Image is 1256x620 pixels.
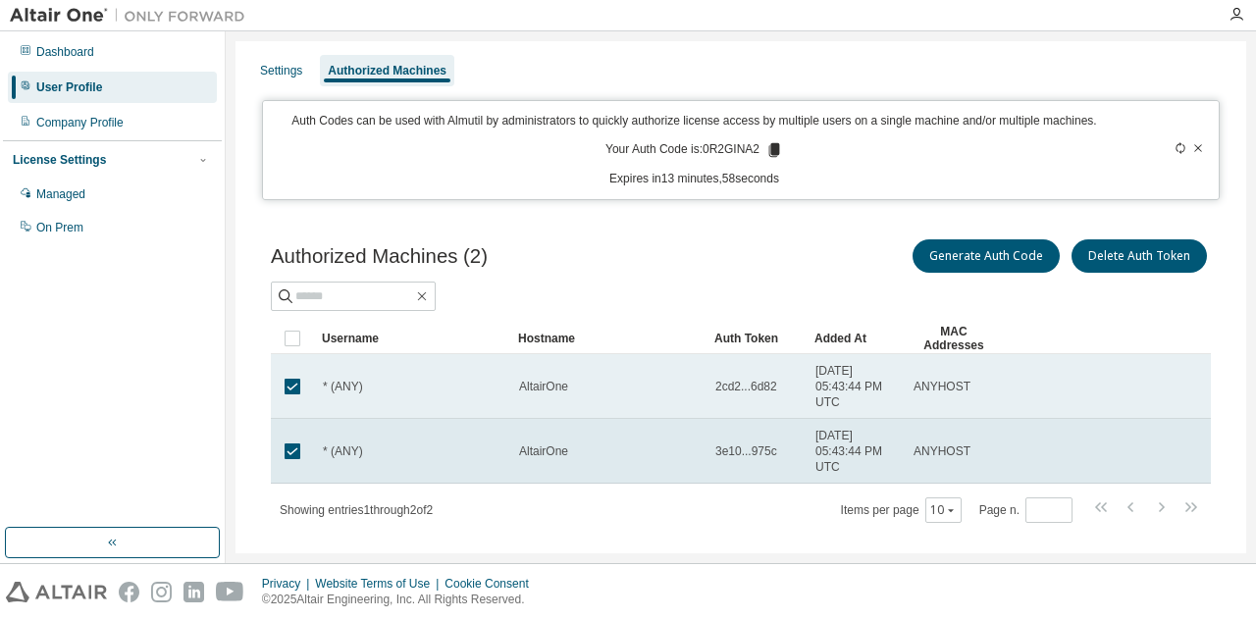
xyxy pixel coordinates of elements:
span: Items per page [841,497,962,523]
div: Dashboard [36,44,94,60]
div: Hostname [518,323,699,354]
span: [DATE] 05:43:44 PM UTC [815,363,896,410]
button: 10 [930,502,957,518]
img: Altair One [10,6,255,26]
span: ANYHOST [914,443,970,459]
p: © 2025 Altair Engineering, Inc. All Rights Reserved. [262,592,541,608]
div: Username [322,323,502,354]
div: Cookie Consent [445,576,540,592]
p: Expires in 13 minutes, 58 seconds [275,171,1114,187]
p: Your Auth Code is: 0R2GINA2 [605,141,783,159]
img: youtube.svg [216,582,244,602]
div: Auth Token [714,323,799,354]
div: User Profile [36,79,102,95]
div: Privacy [262,576,315,592]
div: Company Profile [36,115,124,130]
img: altair_logo.svg [6,582,107,602]
div: Settings [260,63,302,78]
span: AltairOne [519,443,568,459]
p: Auth Codes can be used with Almutil by administrators to quickly authorize license access by mult... [275,113,1114,129]
span: ANYHOST [914,379,970,394]
span: Authorized Machines (2) [271,245,488,268]
span: Page n. [979,497,1073,523]
div: Authorized Machines [328,63,446,78]
span: 3e10...975c [715,443,777,459]
img: instagram.svg [151,582,172,602]
div: On Prem [36,220,83,235]
div: License Settings [13,152,106,168]
button: Generate Auth Code [913,239,1060,273]
div: Managed [36,186,85,202]
span: [DATE] 05:43:44 PM UTC [815,428,896,475]
span: Showing entries 1 through 2 of 2 [280,503,433,517]
span: 2cd2...6d82 [715,379,777,394]
div: Website Terms of Use [315,576,445,592]
img: facebook.svg [119,582,139,602]
span: * (ANY) [323,443,363,459]
img: linkedin.svg [183,582,204,602]
button: Delete Auth Token [1072,239,1207,273]
div: MAC Addresses [913,323,995,354]
div: Added At [814,323,897,354]
span: AltairOne [519,379,568,394]
span: * (ANY) [323,379,363,394]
